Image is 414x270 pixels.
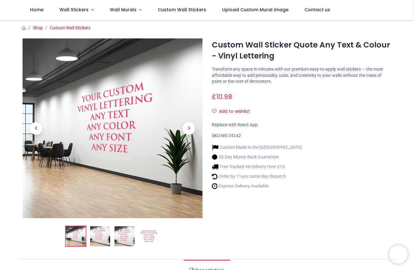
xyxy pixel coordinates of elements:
[212,66,392,85] p: Transform any space in minutes with our premium easy-to-apply wall stickers — the most affordable...
[212,183,302,189] li: Express Delivery Available
[216,92,232,101] span: 10.98
[212,92,232,101] span: £
[212,40,392,61] h1: Custom Wall Sticker Quote Any Text & Colour - Vinyl Lettering
[30,7,43,13] span: Home
[212,154,302,160] li: 30 Day Money Back Guarantee
[212,122,392,128] div: Replace with React App.
[304,7,330,13] span: Contact us
[212,144,302,151] li: Custom Made in the [GEOGRAPHIC_DATA]
[30,122,42,135] span: Previous
[23,38,202,218] img: Custom Wall Sticker Quote Any Text & Colour - Vinyl Lettering
[182,122,195,135] span: Next
[110,7,136,13] span: Wall Murals
[212,133,392,139] div: SKU:
[389,245,408,264] iframe: Brevo live chat
[222,7,289,13] span: Upload Custom Mural Image
[212,109,217,113] i: Add to wishlist
[115,226,135,246] img: WS-74142-03
[33,25,43,30] a: Shop
[66,226,86,246] img: Custom Wall Sticker Quote Any Text & Colour - Vinyl Lettering
[23,66,49,191] a: Previous
[50,25,90,30] a: Custom Wall Stickers
[90,226,110,246] img: WS-74142-02
[212,163,302,170] li: Free Tracked 48 Delivery Over £15
[175,66,202,191] a: Next
[158,7,206,13] span: Custom Wall Stickers
[59,7,89,13] span: Wall Stickers
[212,173,302,180] li: Order by 11am, same day dispatch
[212,106,255,117] button: Add to wishlistAdd to wishlist
[221,133,241,138] span: WS-74142
[139,226,159,246] img: WS-74142-04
